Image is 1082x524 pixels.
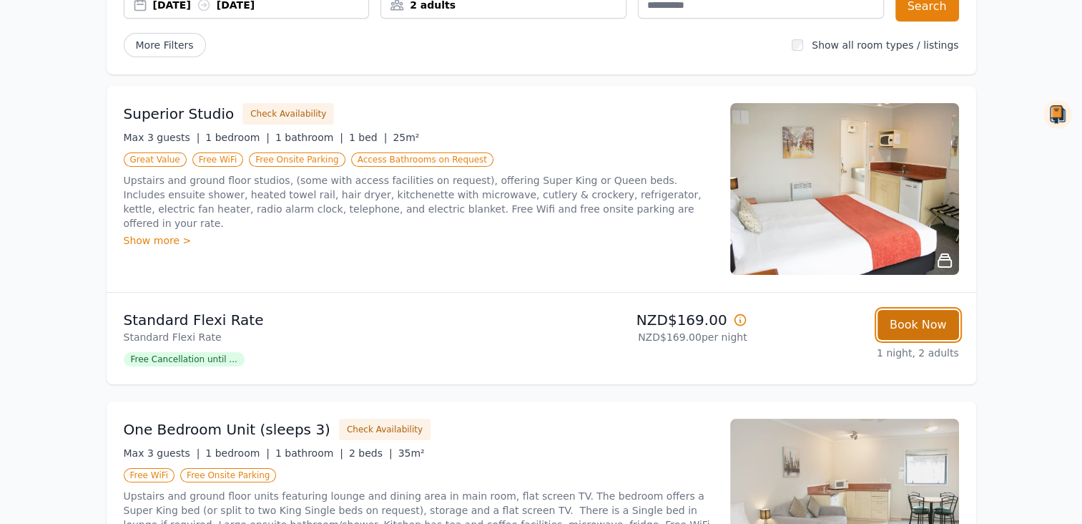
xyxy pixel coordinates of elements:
span: Access Bathrooms on Request [351,152,493,167]
span: More Filters [124,33,206,57]
h3: One Bedroom Unit (sleeps 3) [124,419,330,440]
button: Check Availability [242,103,334,125]
span: Free Cancellation until ... [124,352,245,367]
span: 1 bedroom | [205,447,270,459]
p: 1 night, 2 adults [759,346,959,360]
span: Great Value [124,152,187,167]
button: Book Now [877,310,959,340]
span: Free Onsite Parking [180,468,276,482]
h3: Superior Studio [124,104,235,124]
span: 1 bathroom | [275,447,343,459]
span: Free Onsite Parking [249,152,345,167]
span: 1 bathroom | [275,132,343,143]
span: Max 3 guests | [124,132,200,143]
p: Upstairs and ground floor studios, (some with access facilities on request), offering Super King ... [124,173,713,231]
p: Standard Flexi Rate [124,330,536,344]
span: 2 beds | [349,447,393,459]
span: 1 bedroom | [205,132,270,143]
p: NZD$169.00 [547,310,747,330]
span: 1 bed | [349,132,387,143]
div: Show more > [124,233,713,248]
p: Standard Flexi Rate [124,310,536,330]
span: 25m² [393,132,419,143]
span: 35m² [398,447,425,459]
span: Max 3 guests | [124,447,200,459]
span: Free WiFi [124,468,175,482]
button: Check Availability [339,419,431,440]
p: NZD$169.00 per night [547,330,747,344]
label: Show all room types / listings [812,39,958,51]
span: Free WiFi [192,152,244,167]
